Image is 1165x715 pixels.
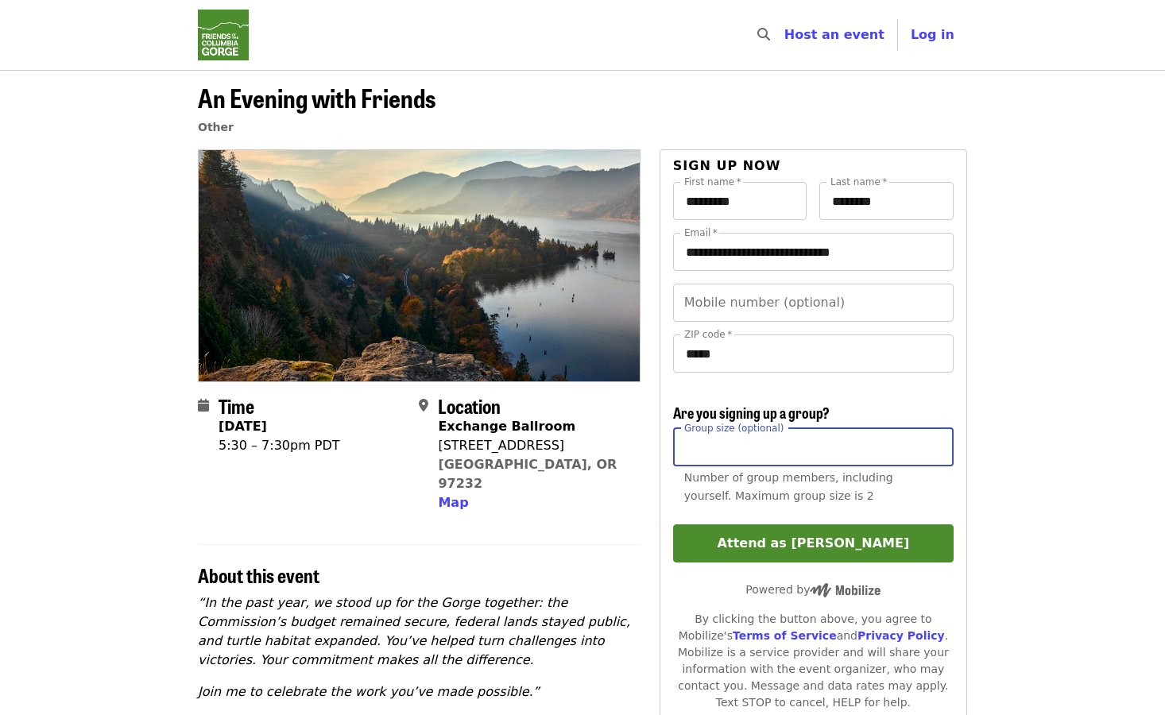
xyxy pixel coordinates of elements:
[438,436,627,455] div: [STREET_ADDRESS]
[757,27,770,42] i: search icon
[438,392,501,419] span: Location
[198,79,435,116] span: An Evening with Friends
[438,419,575,434] strong: Exchange Ballroom
[857,629,945,642] a: Privacy Policy
[438,493,468,512] button: Map
[733,629,837,642] a: Terms of Service
[198,684,540,699] em: Join me to celebrate the work you’ve made possible.”
[673,233,954,271] input: Email
[673,402,830,423] span: Are you signing up a group?
[199,150,640,381] img: An Evening with Friends organized by Friends Of The Columbia Gorge
[745,583,881,596] span: Powered by
[198,10,249,60] img: Friends Of The Columbia Gorge - Home
[673,428,954,466] input: [object Object]
[684,228,718,238] label: Email
[684,422,784,433] span: Group size (optional)
[673,334,954,373] input: ZIP code
[673,611,954,711] div: By clicking the button above, you agree to Mobilize's and . Mobilize is a service provider and wi...
[898,19,967,51] button: Log in
[438,457,617,491] a: [GEOGRAPHIC_DATA], OR 97232
[219,436,340,455] div: 5:30 – 7:30pm PDT
[684,471,893,502] span: Number of group members, including yourself. Maximum group size is 2
[673,182,807,220] input: First name
[810,583,881,597] img: Powered by Mobilize
[673,284,954,322] input: Mobile number (optional)
[198,121,234,133] a: Other
[419,398,428,413] i: map-marker-alt icon
[198,561,319,589] span: About this event
[673,158,781,173] span: Sign up now
[830,177,887,187] label: Last name
[438,495,468,510] span: Map
[219,419,267,434] strong: [DATE]
[684,177,741,187] label: First name
[784,27,884,42] a: Host an event
[780,16,792,54] input: Search
[198,595,630,667] em: “In the past year, we stood up for the Gorge together: the Commission’s budget remained secure, f...
[219,392,254,419] span: Time
[819,182,954,220] input: Last name
[911,27,954,42] span: Log in
[684,330,732,339] label: ZIP code
[198,398,209,413] i: calendar icon
[673,524,954,562] button: Attend as [PERSON_NAME]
